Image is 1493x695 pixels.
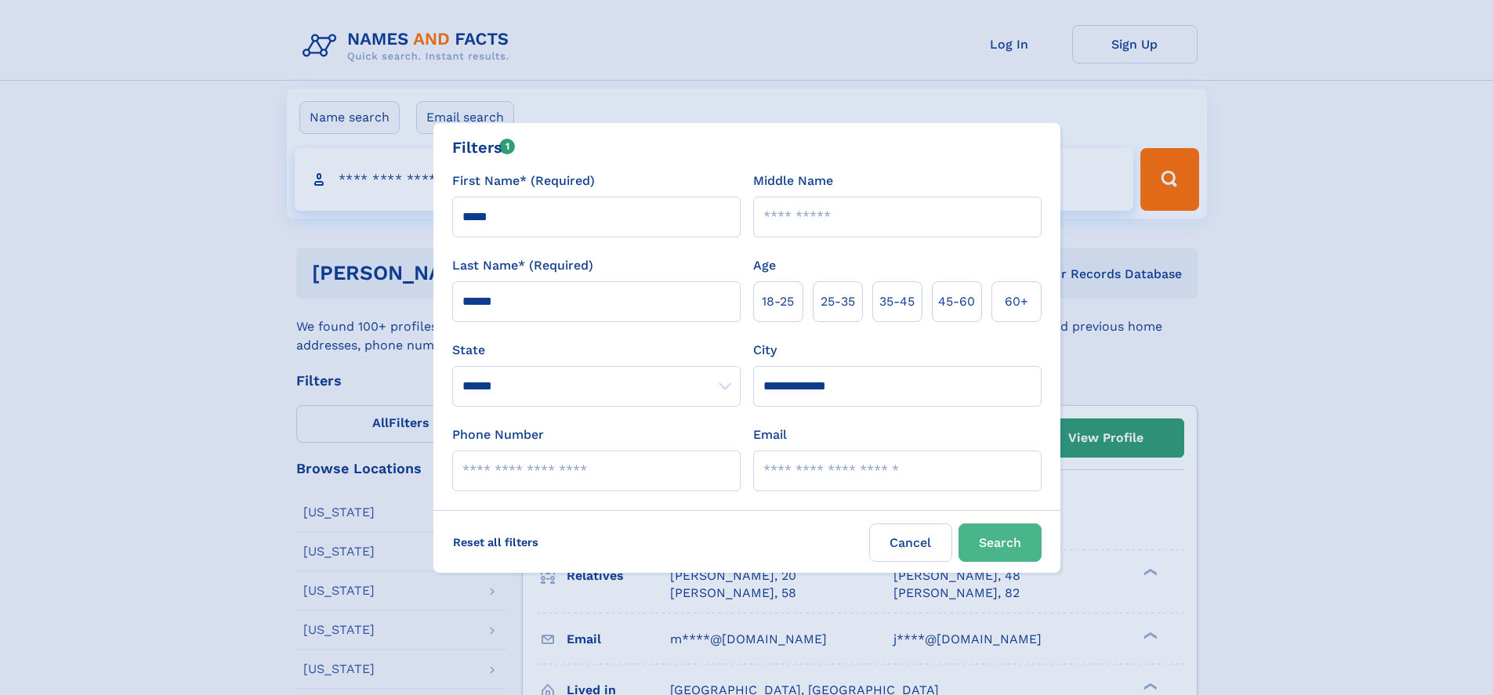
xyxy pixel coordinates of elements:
[452,425,544,444] label: Phone Number
[869,523,952,562] label: Cancel
[879,292,915,311] span: 35‑45
[452,341,741,360] label: State
[443,523,549,561] label: Reset all filters
[452,256,593,275] label: Last Name* (Required)
[821,292,855,311] span: 25‑35
[452,172,595,190] label: First Name* (Required)
[753,341,777,360] label: City
[753,172,833,190] label: Middle Name
[753,256,776,275] label: Age
[452,136,516,159] div: Filters
[958,523,1042,562] button: Search
[938,292,975,311] span: 45‑60
[762,292,794,311] span: 18‑25
[753,425,787,444] label: Email
[1005,292,1028,311] span: 60+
